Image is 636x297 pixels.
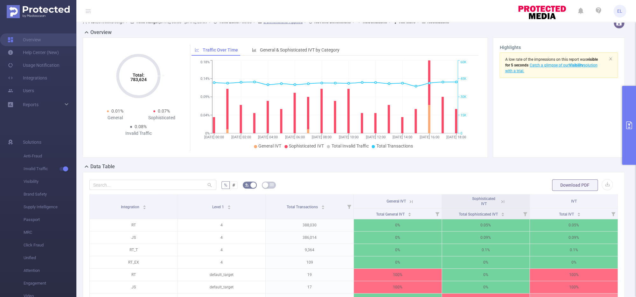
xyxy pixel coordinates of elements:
p: 0% [354,219,442,231]
span: Invalid Traffic [24,162,76,175]
i: icon: caret-up [408,211,411,213]
span: General & Sophisticated IVT by Category [260,47,339,52]
a: Users [8,84,34,97]
p: 4 [178,231,266,244]
span: Unified [24,252,76,264]
tspan: [DATE] 16:00 [419,135,439,139]
p: 386,014 [266,231,353,244]
i: icon: table [270,183,274,187]
tspan: [DATE] 04:00 [258,135,278,139]
span: Passport [24,213,76,226]
a: Help Center (New) [8,46,59,59]
span: General IVT [387,199,406,204]
p: 100% [354,269,442,281]
input: Search... [89,180,216,190]
p: 0% [442,269,530,281]
div: Sophisticated [138,114,185,121]
span: General IVT [258,143,281,148]
p: 109 [266,256,353,268]
p: RT_T [90,244,178,256]
i: icon: caret-down [577,214,581,216]
i: icon: caret-down [408,214,411,216]
tspan: 30K [460,95,466,99]
i: icon: caret-down [227,207,231,209]
a: Overview [8,33,41,46]
span: Brand Safety [24,188,76,201]
span: Total Invalid Traffic [331,143,368,148]
span: Anti-Fraud [24,150,76,162]
i: Filter menu [521,209,529,219]
i: icon: bg-colors [245,183,249,187]
p: 100% [530,281,618,293]
span: Solutions [23,136,41,148]
span: Total Transactions [376,143,413,148]
tspan: 45K [460,77,466,81]
p: 0.09% [442,231,530,244]
div: General [92,114,138,121]
p: 19 [266,269,353,281]
span: Total General IVT [376,212,405,217]
a: Reports [23,98,38,111]
p: 0% [530,256,618,268]
button: icon: close [609,55,612,62]
p: 9,364 [266,244,353,256]
span: Click Fraud [24,239,76,252]
span: MRC [24,226,76,239]
tspan: 15K [460,113,466,117]
span: A low rate of the impressions on this report [505,57,579,62]
div: Sort [227,204,231,208]
tspan: 0.18% [200,60,210,65]
span: 0.08% [135,124,147,129]
span: IVT [571,199,577,204]
p: default_target [178,269,266,281]
span: Reports [23,102,38,107]
p: 0% [442,281,530,293]
span: Total Sophisticated IVT [459,212,499,217]
button: Download PDF [552,179,598,191]
h3: Highlights [500,44,618,51]
p: 0% [442,256,530,268]
tspan: [DATE] 12:00 [366,135,385,139]
i: icon: caret-up [321,204,325,206]
h2: Data Table [90,163,115,170]
p: 0.05% [530,219,618,231]
tspan: [DATE] 14:00 [393,135,412,139]
i: icon: caret-up [143,204,146,206]
p: 4 [178,244,266,256]
p: 17 [266,281,353,293]
div: Sort [408,211,411,215]
span: Engagement [24,277,76,290]
p: 0.1% [442,244,530,256]
div: Sort [577,211,581,215]
i: icon: line-chart [195,48,199,52]
img: Protected Media [7,5,70,18]
tspan: 60K [460,60,466,65]
span: % [224,183,227,188]
a: Usage Notification [8,59,59,72]
tspan: 0.14% [200,77,210,81]
p: 0% [354,231,442,244]
tspan: [DATE] 02:00 [231,135,251,139]
span: # [232,183,235,188]
span: Integration [121,205,140,209]
span: Sophisticated IVT [472,197,495,206]
span: Sophisticated IVT [289,143,324,148]
p: 100% [530,269,618,281]
span: Catch a glimpse of our solution with a trial. [505,63,597,73]
i: icon: bar-chart [252,48,256,52]
p: RT_EX [90,256,178,268]
tspan: [DATE] 00:00 [204,135,224,139]
p: default_target [178,281,266,293]
i: icon: caret-up [227,204,231,206]
span: 0.01% [111,108,123,114]
div: Sort [321,204,325,208]
i: Filter menu [609,209,618,219]
p: RT [90,219,178,231]
tspan: [DATE] 08:00 [312,135,332,139]
i: icon: caret-down [143,207,146,209]
p: RT [90,269,178,281]
i: icon: caret-up [577,211,581,213]
span: Total Transactions [287,205,319,209]
b: Visibility [569,63,583,67]
span: Attention [24,264,76,277]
